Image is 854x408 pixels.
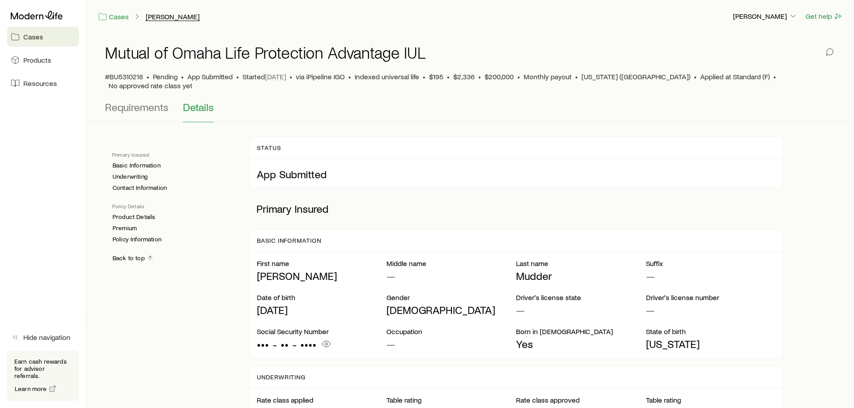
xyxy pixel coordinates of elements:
[145,13,200,21] a: [PERSON_NAME]
[257,144,281,151] p: Status
[257,168,776,180] p: App Submitted
[453,72,475,81] span: $2,336
[147,72,149,81] span: •
[646,259,776,268] p: Suffix
[646,338,776,350] p: [US_STATE]
[243,72,286,81] p: Started
[646,327,776,336] p: State of birth
[386,327,516,336] p: Occupation
[257,327,386,336] p: Social Security Number
[386,270,516,282] p: —
[249,195,783,222] p: Primary Insured
[105,72,143,81] span: #BU5310218
[524,72,572,81] span: Monthly payout
[98,12,129,22] a: Cases
[516,304,646,316] p: —
[805,11,843,21] button: Get help
[183,101,214,113] span: Details
[355,72,419,81] span: Indexed universal life
[112,213,156,221] a: Product Details
[733,11,798,22] button: [PERSON_NAME]
[257,395,386,404] p: Rate class applied
[516,259,646,268] p: Last name
[257,237,321,244] p: Basic Information
[14,358,72,379] p: Earn cash rewards for advisor referrals.
[386,293,516,302] p: Gender
[694,72,697,81] span: •
[478,72,481,81] span: •
[23,56,51,64] span: Products
[386,338,516,350] p: —
[773,72,776,81] span: •
[429,72,443,81] span: $195
[23,79,57,88] span: Resources
[516,293,646,302] p: Driver's license state
[386,304,516,316] p: [DEMOGRAPHIC_DATA]
[236,72,239,81] span: •
[108,81,192,90] span: No approved rate class yet
[575,72,578,81] span: •
[485,72,514,81] span: $200,000
[386,259,516,268] p: Middle name
[516,270,646,282] p: Mudder
[153,72,178,81] p: Pending
[112,254,154,262] a: Back to top
[646,270,776,282] p: —
[273,338,277,351] span: -
[15,386,47,392] span: Learn more
[7,327,79,347] button: Hide navigation
[112,162,161,169] a: Basic Information
[300,338,316,351] span: ••••
[516,338,646,350] p: Yes
[112,236,162,243] a: Policy Information
[257,293,386,302] p: Date of birth
[112,184,167,192] a: Contact Information
[187,72,233,81] span: App Submitted
[517,72,520,81] span: •
[581,72,690,81] span: [US_STATE] ([GEOGRAPHIC_DATA])
[181,72,184,81] span: •
[290,72,292,81] span: •
[265,72,286,81] span: [DATE]
[646,395,776,404] p: Table rating
[112,151,235,158] p: Primary Insured
[257,338,269,351] span: •••
[700,72,770,81] span: Applied at Standard (F)
[112,173,148,180] a: Underwriting
[447,72,450,81] span: •
[386,395,516,404] p: Table rating
[257,270,386,282] p: [PERSON_NAME]
[7,351,79,401] div: Earn cash rewards for advisor referrals.Learn more
[257,259,386,268] p: First name
[112,224,137,232] a: Premium
[105,101,836,122] div: Application details tabs
[646,304,776,316] p: —
[646,293,776,302] p: Driver's license number
[23,333,70,342] span: Hide navigation
[296,72,345,81] span: via iPipeline IGO
[423,72,425,81] span: •
[105,43,426,61] h1: Mutual of Omaha Life Protection Advantage IUL
[348,72,351,81] span: •
[281,338,289,351] span: ••
[516,395,646,404] p: Rate class approved
[516,327,646,336] p: Born in [DEMOGRAPHIC_DATA]
[257,304,386,316] p: [DATE]
[23,32,43,41] span: Cases
[7,27,79,47] a: Cases
[7,50,79,70] a: Products
[7,73,79,93] a: Resources
[105,101,169,113] span: Requirements
[733,12,798,21] p: [PERSON_NAME]
[112,202,235,210] p: Policy Details
[292,338,297,351] span: -
[257,374,306,381] p: Underwriting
